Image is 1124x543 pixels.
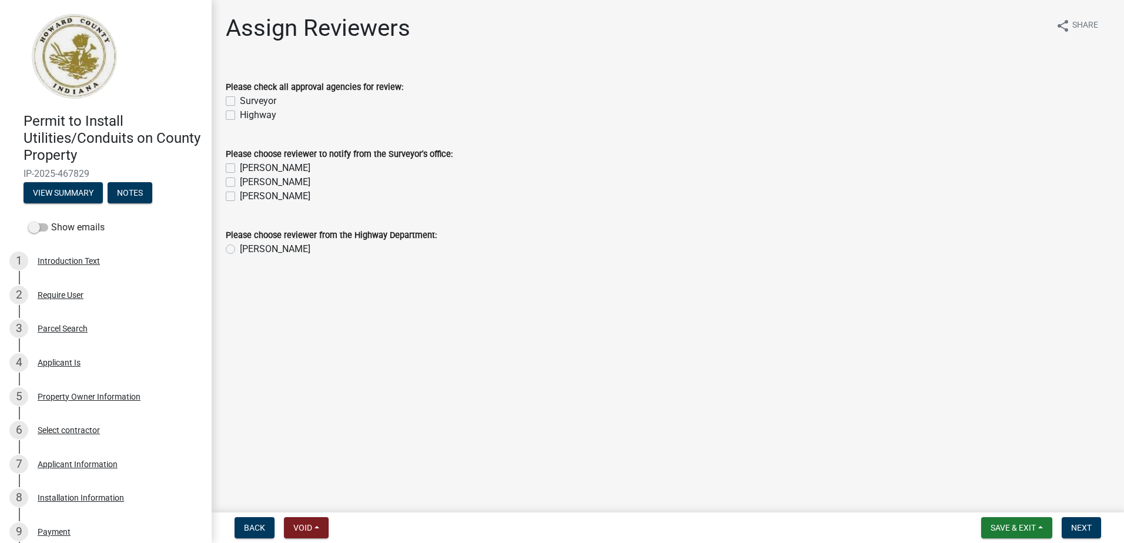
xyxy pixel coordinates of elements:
[226,232,437,240] label: Please choose reviewer from the Highway Department:
[9,252,28,270] div: 1
[240,108,276,122] label: Highway
[240,242,310,256] label: [PERSON_NAME]
[240,189,310,203] label: [PERSON_NAME]
[38,494,124,502] div: Installation Information
[38,460,118,468] div: Applicant Information
[1072,19,1098,33] span: Share
[1046,14,1108,37] button: shareShare
[240,161,310,175] label: [PERSON_NAME]
[226,83,403,92] label: Please check all approval agencies for review:
[38,528,71,536] div: Payment
[24,12,124,100] img: Howard County, Indiana
[24,113,202,163] h4: Permit to Install Utilities/Conduits on County Property
[38,291,83,299] div: Require User
[24,182,103,203] button: View Summary
[9,522,28,541] div: 9
[38,358,81,367] div: Applicant Is
[244,523,265,532] span: Back
[991,523,1036,532] span: Save & Exit
[284,517,329,538] button: Void
[1056,19,1070,33] i: share
[293,523,312,532] span: Void
[9,455,28,474] div: 7
[38,257,100,265] div: Introduction Text
[108,182,152,203] button: Notes
[9,353,28,372] div: 4
[1071,523,1092,532] span: Next
[38,426,100,434] div: Select contractor
[235,517,275,538] button: Back
[24,189,103,199] wm-modal-confirm: Summary
[28,220,105,234] label: Show emails
[981,517,1052,538] button: Save & Exit
[108,189,152,199] wm-modal-confirm: Notes
[9,488,28,507] div: 8
[24,168,188,179] span: IP-2025-467829
[38,393,140,401] div: Property Owner Information
[9,286,28,304] div: 2
[9,421,28,440] div: 6
[226,14,410,42] h1: Assign Reviewers
[9,387,28,406] div: 5
[226,150,453,159] label: Please choose reviewer to notify from the Surveyor's office:
[9,319,28,338] div: 3
[38,324,88,333] div: Parcel Search
[240,94,276,108] label: Surveyor
[1062,517,1101,538] button: Next
[240,175,310,189] label: [PERSON_NAME]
